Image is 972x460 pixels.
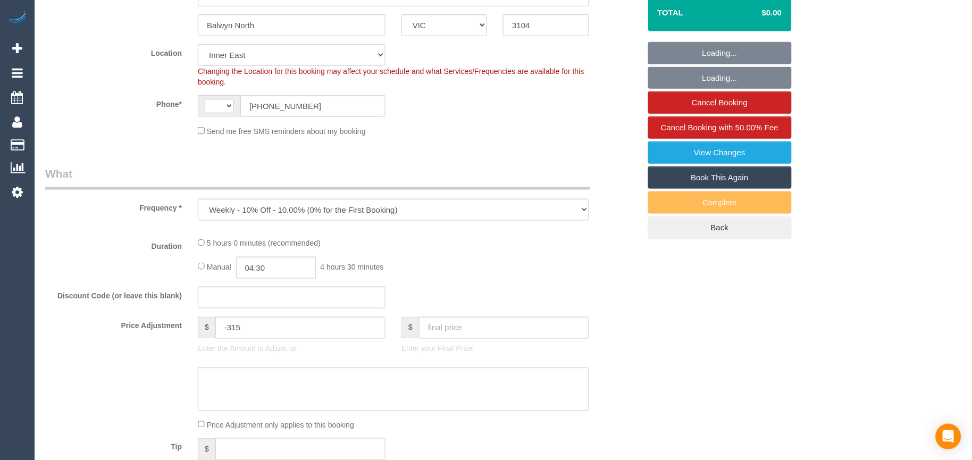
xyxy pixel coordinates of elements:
label: Duration [37,237,190,252]
input: Post Code* [503,14,589,36]
label: Phone* [37,95,190,110]
span: Changing the Location for this booking may affect your schedule and what Services/Frequencies are... [198,67,584,86]
span: 4 hours 30 minutes [321,263,384,271]
input: final price [419,317,589,339]
a: Book This Again [648,166,792,189]
input: Phone* [240,95,386,117]
span: $ [198,317,215,339]
h4: $0.00 [730,9,782,18]
strong: Total [658,8,684,17]
span: $ [401,317,419,339]
span: Send me free SMS reminders about my booking [207,127,366,136]
img: Automaid Logo [6,11,28,26]
label: Tip [37,438,190,453]
span: $ [198,438,215,460]
span: Price Adjustment only applies to this booking [207,421,354,429]
p: Enter the Amount to Adjust, or [198,344,386,354]
span: Manual [207,263,231,271]
label: Discount Code (or leave this blank) [37,287,190,301]
span: Cancel Booking with 50.00% Fee [661,123,778,132]
a: View Changes [648,141,792,164]
a: Cancel Booking with 50.00% Fee [648,116,792,139]
p: Enter your Final Price [401,344,589,354]
label: Price Adjustment [37,317,190,331]
div: Open Intercom Messenger [936,424,961,449]
legend: What [45,166,590,190]
label: Frequency * [37,199,190,213]
label: Location [37,44,190,58]
span: 5 hours 0 minutes (recommended) [207,239,321,248]
a: Back [648,216,792,239]
a: Cancel Booking [648,91,792,114]
input: Suburb* [198,14,386,36]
